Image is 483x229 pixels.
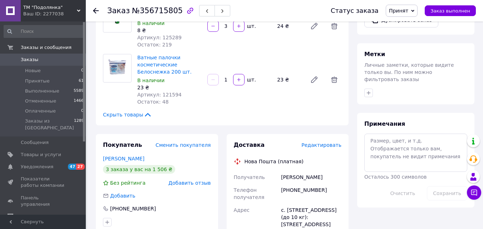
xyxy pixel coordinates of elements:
span: Удалить [327,19,341,33]
img: Ватные палочки косметические Белоснежка 200 шт. [107,54,128,82]
span: Скрыть товары [103,111,152,118]
span: Удалить [327,73,341,87]
div: 3 заказа у вас на 1 506 ₴ [103,165,175,174]
a: Редактировать [307,19,321,33]
span: Редактировать [301,142,341,148]
span: Телефон получателя [234,187,265,200]
a: Ватные палочки косметические Белоснежка 200 шт. [137,55,192,75]
span: Добавить отзыв [168,180,211,186]
span: 5589 [74,88,84,94]
div: [PHONE_NUMBER] [280,184,343,204]
a: [PERSON_NAME] [103,156,144,161]
span: Уведомления [21,164,53,170]
span: В наличии [137,78,164,83]
span: Заказы из [GEOGRAPHIC_DATA] [25,118,74,131]
span: 0 [81,108,84,114]
span: Остаток: 48 [137,99,169,105]
span: 47 [68,164,76,170]
span: Отмененные [25,98,56,104]
span: Заказ [107,6,130,15]
span: В наличии [137,20,164,26]
span: Заказ выполнен [430,8,470,14]
button: Заказ выполнен [425,5,476,16]
div: 23 ₴ [137,84,202,91]
span: 61 [79,78,84,84]
span: Артикул: 125289 [137,35,182,40]
span: Сообщения [21,139,49,146]
div: 24 ₴ [274,21,304,31]
span: Примечания [364,120,405,127]
div: шт. [245,23,257,30]
span: ТМ "Подолянка" [23,4,77,11]
span: Оплаченные [25,108,56,114]
span: №356715805 [132,6,183,15]
span: Осталось 300 символов [364,174,427,180]
span: 0 [81,68,84,74]
a: Редактировать [307,73,321,87]
span: Покупатель [103,141,142,148]
span: Без рейтинга [110,180,146,186]
div: Нова Пошта (платная) [243,158,305,165]
span: 1466 [74,98,84,104]
span: Доставка [234,141,265,148]
span: 27 [76,164,84,170]
input: Поиск [4,25,84,38]
span: Заказы [21,56,38,63]
span: Отзывы [21,213,40,220]
span: 1289 [74,118,84,131]
div: [PERSON_NAME] [280,171,343,184]
span: Сменить покупателя [156,142,211,148]
span: Товары и услуги [21,151,61,158]
span: Добавить [110,193,135,199]
div: Вернуться назад [93,7,99,14]
div: Статус заказа [331,7,379,14]
span: Принятые [25,78,50,84]
span: Выполненные [25,88,59,94]
span: Заказы и сообщения [21,44,72,51]
div: Ваш ID: 2277038 [23,11,86,17]
span: Личные заметки, которые видите только вы. По ним можно фильтровать заказы [364,62,454,82]
div: 23 ₴ [274,75,304,85]
span: Панель управления [21,195,66,208]
span: Артикул: 121594 [137,92,182,98]
span: Остаток: 219 [137,42,172,48]
div: шт. [245,76,257,83]
span: Адрес [234,207,250,213]
button: Чат с покупателем [467,185,481,200]
div: [PHONE_NUMBER] [109,205,157,212]
span: Новые [25,68,41,74]
span: Показатели работы компании [21,176,66,189]
span: Принят [389,8,408,14]
div: 8 ₴ [137,27,202,34]
span: Метки [364,51,385,58]
span: Получатель [234,174,265,180]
